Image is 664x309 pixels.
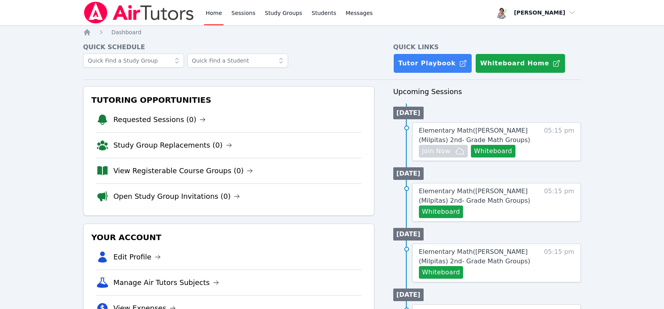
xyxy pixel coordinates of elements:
a: Requested Sessions (0) [113,114,206,125]
button: Whiteboard [471,145,515,157]
button: Whiteboard Home [475,54,565,73]
span: Join Now [422,146,450,156]
input: Quick Find a Student [187,54,288,68]
img: Air Tutors [83,2,195,24]
a: View Registerable Course Groups (0) [113,165,253,176]
li: [DATE] [393,289,424,301]
li: [DATE] [393,228,424,241]
h3: Upcoming Sessions [393,86,581,97]
h4: Quick Links [393,43,581,52]
a: Edit Profile [113,252,161,263]
li: [DATE] [393,167,424,180]
button: Join Now [419,145,468,157]
a: Dashboard [112,28,141,36]
button: Whiteboard [419,205,463,218]
span: Dashboard [112,29,141,35]
li: [DATE] [393,107,424,119]
span: Elementary Math ( [PERSON_NAME] (Milpitas) 2nd- Grade Math Groups ) [419,248,530,265]
h4: Quick Schedule [83,43,374,52]
h3: Tutoring Opportunities [90,93,368,107]
a: Open Study Group Invitations (0) [113,191,240,202]
a: Elementary Math([PERSON_NAME] (Milpitas) 2nd- Grade Math Groups) [419,187,536,205]
span: Messages [346,9,373,17]
span: 05:15 pm [544,126,574,157]
a: Elementary Math([PERSON_NAME] (Milpitas) 2nd- Grade Math Groups) [419,247,536,266]
span: 05:15 pm [544,187,574,218]
span: 05:15 pm [544,247,574,279]
button: Whiteboard [419,266,463,279]
h3: Your Account [90,230,368,244]
a: Manage Air Tutors Subjects [113,277,219,288]
nav: Breadcrumb [83,28,581,36]
input: Quick Find a Study Group [83,54,184,68]
a: Study Group Replacements (0) [113,140,232,151]
a: Tutor Playbook [393,54,472,73]
span: Elementary Math ( [PERSON_NAME] (Milpitas) 2nd- Grade Math Groups ) [419,187,530,204]
span: Elementary Math ( [PERSON_NAME] (Milpitas) 2nd- Grade Math Groups ) [419,127,530,144]
a: Elementary Math([PERSON_NAME] (Milpitas) 2nd- Grade Math Groups) [419,126,536,145]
